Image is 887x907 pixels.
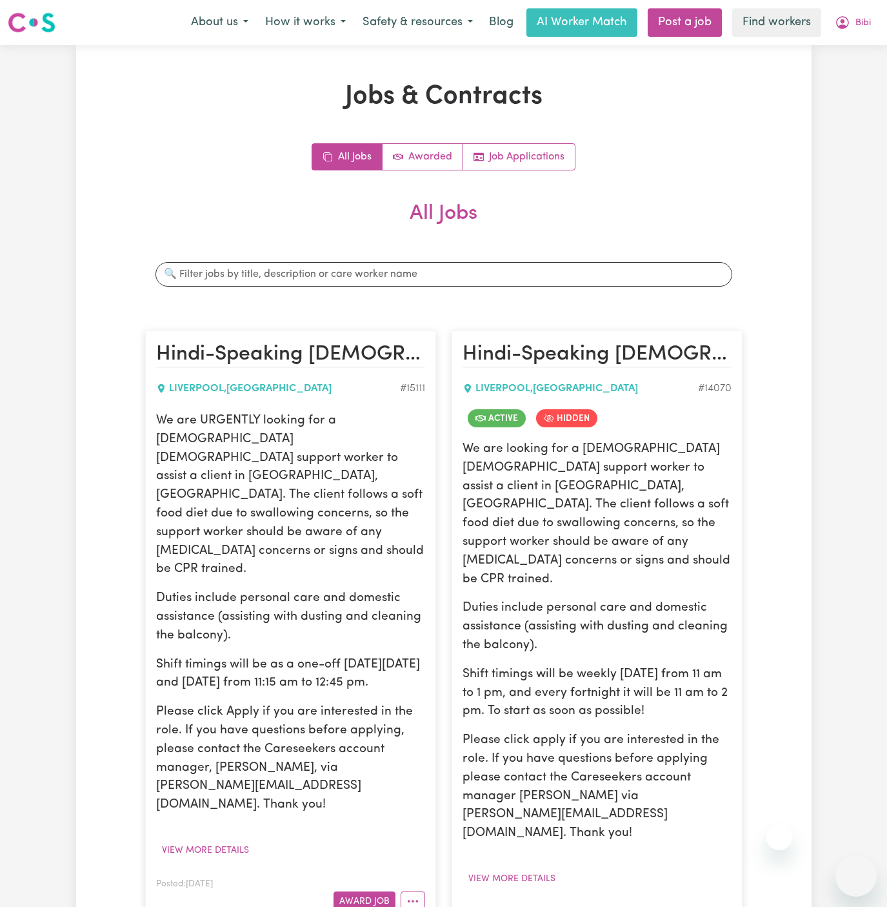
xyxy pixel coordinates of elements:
[312,144,383,170] a: All jobs
[463,341,732,367] h2: Hindi-Speaking Female Support Worker Needed In Liverpool, NSW
[463,731,732,843] p: Please click apply if you are interested in the role. If you have questions before applying pleas...
[156,841,255,861] button: View more details
[481,8,521,37] a: Blog
[536,409,597,427] span: Job is hidden
[156,412,425,579] p: We are URGENTLY looking for a [DEMOGRAPHIC_DATA] [DEMOGRAPHIC_DATA] support worker to assist a cl...
[354,9,481,36] button: Safety & resources
[835,855,877,897] iframe: Button to launch messaging window
[526,8,637,37] a: AI Worker Match
[155,262,732,287] input: 🔍 Filter jobs by title, description or care worker name
[156,589,425,645] p: Duties include personal care and domestic assistance (assisting with dusting and cleaning the bal...
[156,880,213,888] span: Posted: [DATE]
[463,440,732,589] p: We are looking for a [DEMOGRAPHIC_DATA] [DEMOGRAPHIC_DATA] support worker to assist a client in [...
[145,81,742,112] h1: Jobs & Contracts
[383,144,463,170] a: Active jobs
[156,655,425,693] p: Shift timings will be as a one-off [DATE][DATE] and [DATE] from 11:15 am to 12:45 pm.
[648,8,722,37] a: Post a job
[156,703,425,815] p: Please click Apply if you are interested in the role. If you have questions before applying, plea...
[732,8,821,37] a: Find workers
[145,201,742,247] h2: All Jobs
[156,381,400,396] div: LIVERPOOL , [GEOGRAPHIC_DATA]
[8,11,55,34] img: Careseekers logo
[257,9,354,36] button: How it works
[766,824,792,850] iframe: Close message
[855,16,871,30] span: Bibi
[698,381,732,396] div: Job ID #14070
[8,8,55,37] a: Careseekers logo
[468,409,526,427] span: Job is active
[156,341,425,367] h2: Hindi-Speaking Female Support Worker Needed In Liverpool, NSW
[463,599,732,655] p: Duties include personal care and domestic assistance (assisting with dusting and cleaning the bal...
[183,9,257,36] button: About us
[463,869,561,889] button: View more details
[463,144,575,170] a: Job applications
[826,9,879,36] button: My Account
[463,666,732,721] p: Shift timings will be weekly [DATE] from 11 am to 1 pm, and every fortnight it will be 11 am to 2...
[400,381,425,396] div: Job ID #15111
[463,381,698,396] div: LIVERPOOL , [GEOGRAPHIC_DATA]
